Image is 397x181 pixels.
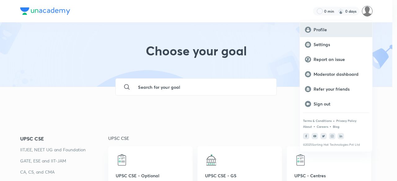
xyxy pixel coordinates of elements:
a: Moderator dashboard [300,67,372,82]
a: About [303,125,312,128]
div: • [333,118,335,123]
p: © 2025 Sorting Hat Technologies Pvt Ltd [303,143,369,147]
p: Profile [314,27,367,32]
a: Profile [300,22,372,37]
p: Moderator dashboard [314,71,367,77]
a: Terms & Conditions [303,119,332,123]
a: Blog [333,125,339,128]
div: • [329,123,332,129]
a: Privacy Policy [336,119,356,123]
p: Report an issue [314,57,367,62]
p: Refer your friends [314,86,367,92]
a: Refer your friends [300,82,372,97]
p: Sign out [314,101,367,107]
p: Settings [314,42,367,47]
div: • [313,123,315,129]
a: Careers [317,125,328,128]
a: Settings [300,37,372,52]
